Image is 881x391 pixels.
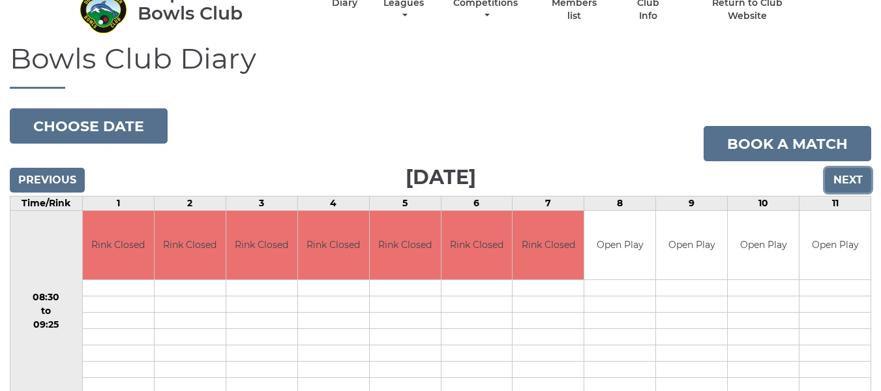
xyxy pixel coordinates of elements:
[226,196,297,211] td: 3
[155,211,226,279] td: Rink Closed
[369,196,441,211] td: 5
[10,168,85,193] input: Previous
[656,196,728,211] td: 9
[83,211,154,279] td: Rink Closed
[10,42,871,89] h1: Bowls Club Diary
[10,108,168,144] button: Choose date
[441,211,513,279] td: Rink Closed
[728,196,799,211] td: 10
[584,196,656,211] td: 8
[513,196,584,211] td: 7
[584,211,655,279] td: Open Play
[441,196,513,211] td: 6
[799,211,871,279] td: Open Play
[82,196,154,211] td: 1
[799,196,871,211] td: 11
[226,211,297,279] td: Rink Closed
[825,168,871,193] input: Next
[10,196,83,211] td: Time/Rink
[728,211,799,279] td: Open Play
[513,211,584,279] td: Rink Closed
[370,211,441,279] td: Rink Closed
[154,196,226,211] td: 2
[656,211,727,279] td: Open Play
[297,196,369,211] td: 4
[298,211,369,279] td: Rink Closed
[704,126,871,161] a: Book a match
